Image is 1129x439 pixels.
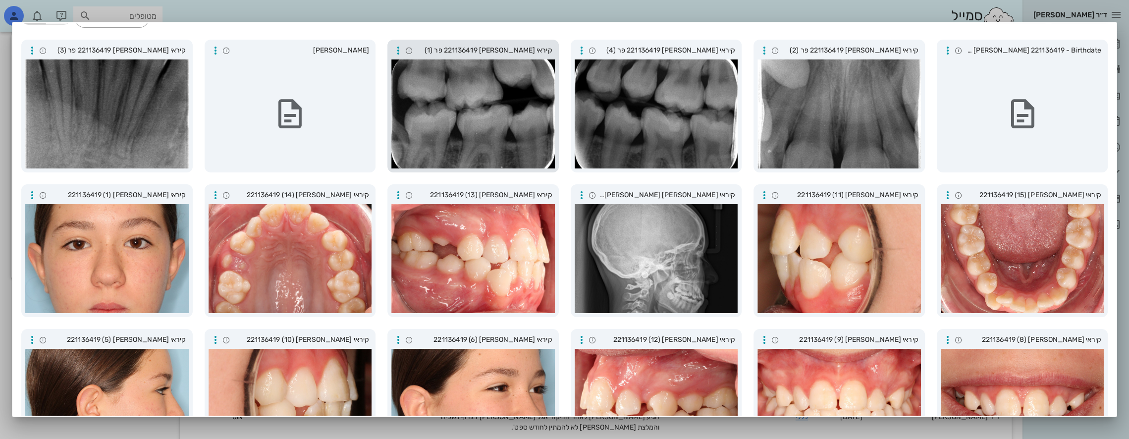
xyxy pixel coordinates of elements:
span: קיראי [PERSON_NAME] 221136419 (14) [233,190,370,201]
span: קיראי [PERSON_NAME] 221136419 פר (3) [50,45,186,56]
span: קיראי [PERSON_NAME] 221136419 (12) [599,334,736,345]
span: קיראי [PERSON_NAME] 221136419 פר (4) [599,45,736,56]
span: קיראי [PERSON_NAME] 221136419 [PERSON_NAME] [599,190,736,201]
span: קיראי [PERSON_NAME] 221136419 (5) [50,334,186,345]
span: קיראי [PERSON_NAME] 221136419 (15) [965,190,1102,201]
span: truecolorPatient name [PERSON_NAME] 221136419 - Birthdate יום ג, 02 אפר [DEMOGRAPHIC_DATA] - Docu... [965,45,1102,56]
span: קיראי [PERSON_NAME] 221136419 פר (2) [782,45,918,56]
span: קיראי [PERSON_NAME] 221136419 (6) [416,334,552,345]
span: קיראי [PERSON_NAME] 221136419 (1) [50,190,186,201]
span: קיראי [PERSON_NAME] 221136419 (9) [782,334,918,345]
span: קיראי [PERSON_NAME] 221136419 פר (1) [416,45,552,56]
span: קיראי [PERSON_NAME] 221136419 (13) [416,190,552,201]
span: [PERSON_NAME] [233,45,370,56]
span: קיראי [PERSON_NAME] 221136419 (11) [782,190,918,201]
span: קיראי [PERSON_NAME] 221136419 (8) [965,334,1102,345]
span: קיראי [PERSON_NAME] 221136419 (10) [233,334,370,345]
